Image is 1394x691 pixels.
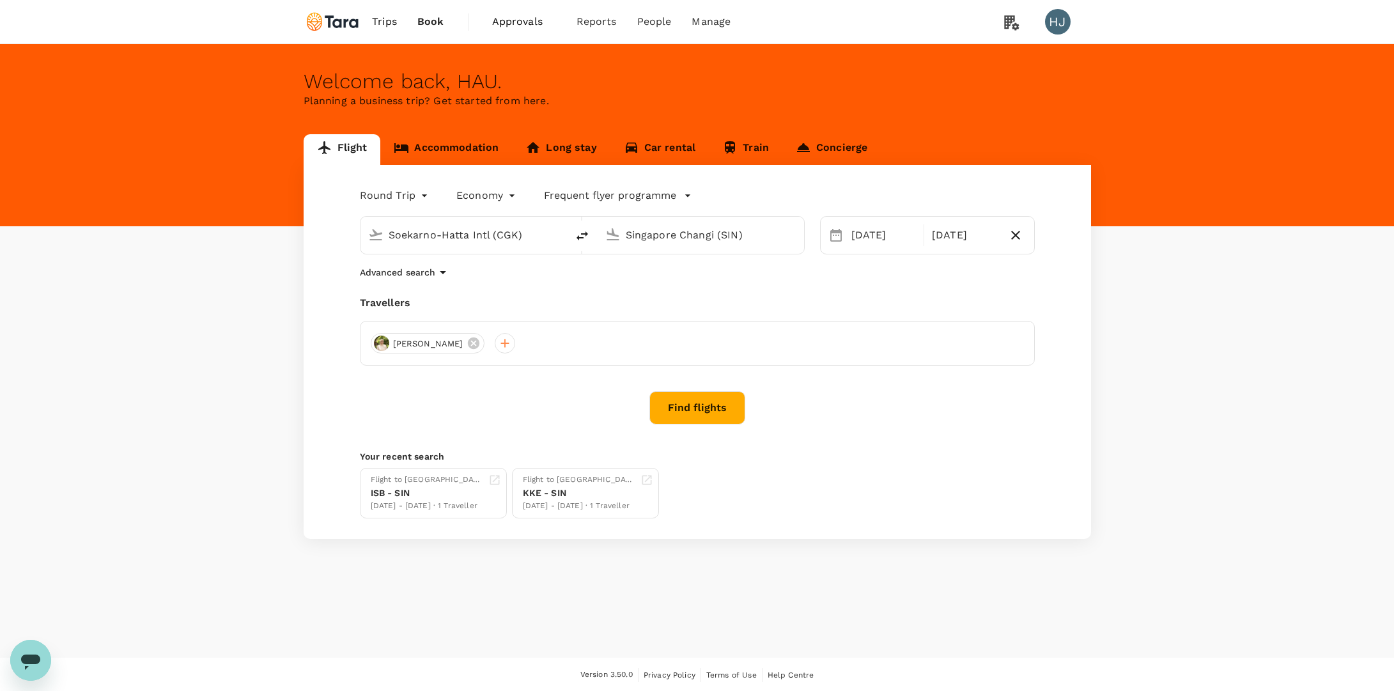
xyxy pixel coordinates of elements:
[1045,9,1071,35] div: HJ
[371,486,483,500] div: ISB - SIN
[512,134,610,165] a: Long stay
[580,669,633,681] span: Version 3.50.0
[523,486,635,500] div: KKE - SIN
[371,474,483,486] div: Flight to [GEOGRAPHIC_DATA]
[304,134,381,165] a: Flight
[360,185,431,206] div: Round Trip
[304,93,1091,109] p: Planning a business trip? Get started from here.
[706,671,757,679] span: Terms of Use
[644,668,695,682] a: Privacy Policy
[567,221,598,251] button: delete
[768,668,814,682] a: Help Centre
[304,70,1091,93] div: Welcome back , HAU .
[795,233,798,236] button: Open
[360,265,451,280] button: Advanced search
[360,266,435,279] p: Advanced search
[523,474,635,486] div: Flight to [GEOGRAPHIC_DATA]
[389,225,540,245] input: Depart from
[10,640,51,681] iframe: Button to launch messaging window
[637,14,672,29] span: People
[577,14,617,29] span: Reports
[372,14,397,29] span: Trips
[626,225,777,245] input: Going to
[610,134,709,165] a: Car rental
[544,188,692,203] button: Frequent flyer programme
[768,671,814,679] span: Help Centre
[558,233,561,236] button: Open
[380,134,512,165] a: Accommodation
[709,134,782,165] a: Train
[360,450,1035,463] p: Your recent search
[927,222,1002,248] div: [DATE]
[360,295,1035,311] div: Travellers
[649,391,745,424] button: Find flights
[782,134,881,165] a: Concierge
[371,333,485,353] div: [PERSON_NAME]
[644,671,695,679] span: Privacy Policy
[417,14,444,29] span: Book
[692,14,731,29] span: Manage
[304,8,362,36] img: Tara Climate Ltd
[385,338,471,350] span: [PERSON_NAME]
[706,668,757,682] a: Terms of Use
[371,500,483,513] div: [DATE] - [DATE] · 1 Traveller
[374,336,389,351] img: avatar-67c7eb3f88272.jpeg
[523,500,635,513] div: [DATE] - [DATE] · 1 Traveller
[492,14,556,29] span: Approvals
[544,188,676,203] p: Frequent flyer programme
[456,185,518,206] div: Economy
[846,222,922,248] div: [DATE]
